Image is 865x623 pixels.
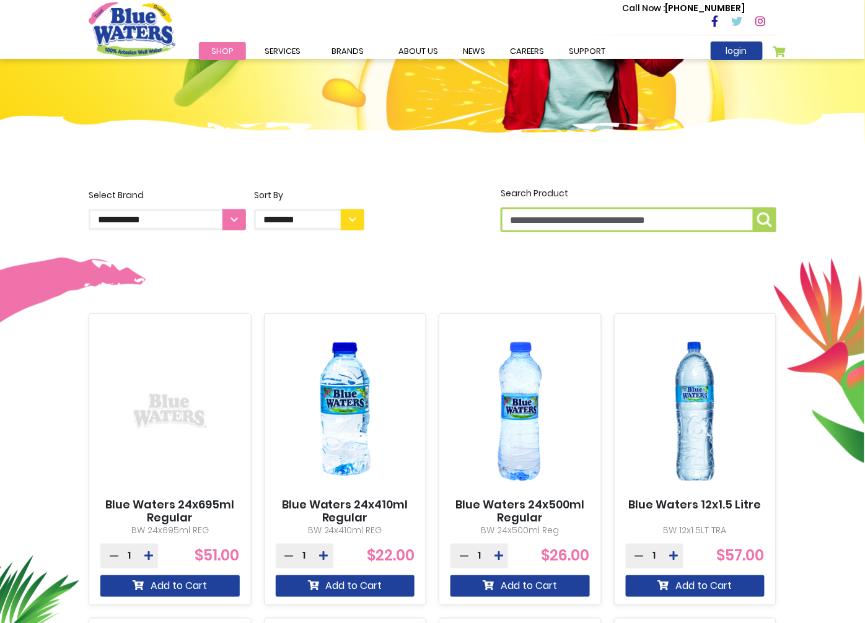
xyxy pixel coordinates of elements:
[100,499,240,525] a: Blue Waters 24x695ml Regular
[622,2,745,15] p: [PHONE_NUMBER]
[265,45,301,57] span: Services
[450,42,498,60] a: News
[332,45,364,57] span: Brands
[629,499,762,512] a: Blue Waters 12x1.5 Litre
[254,209,364,230] select: Sort By
[450,525,590,538] p: BW 24x500ml Reg
[100,525,240,538] p: BW 24x695ml REG
[501,207,776,232] input: Search Product
[100,575,240,597] button: Add to Cart
[89,209,246,230] select: Select Brand
[757,212,772,227] img: search-icon.png
[622,2,665,14] span: Call Now :
[276,575,415,597] button: Add to Cart
[450,575,590,597] button: Add to Cart
[276,325,415,499] img: Blue Waters 24x410ml Regular
[626,575,765,597] button: Add to Cart
[89,2,175,56] a: store logo
[753,207,776,232] button: Search Product
[542,546,590,566] span: $26.00
[89,189,246,230] label: Select Brand
[711,41,763,60] a: login
[276,499,415,525] a: Blue Waters 24x410ml Regular
[717,546,765,566] span: $57.00
[498,42,556,60] a: careers
[108,349,232,473] img: Blue Waters 24x695ml Regular
[254,189,364,202] div: Sort By
[501,187,776,232] label: Search Product
[195,546,240,566] span: $51.00
[626,325,765,499] img: Blue Waters 12x1.5 Litre
[367,546,415,566] span: $22.00
[556,42,618,60] a: support
[626,525,765,538] p: BW 12x1.5LT TRA
[450,325,590,499] img: Blue Waters 24x500ml Regular
[276,525,415,538] p: BW 24x410ml REG
[450,499,590,525] a: Blue Waters 24x500ml Regular
[386,42,450,60] a: about us
[211,45,234,57] span: Shop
